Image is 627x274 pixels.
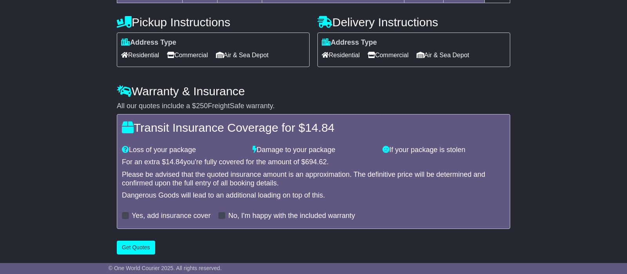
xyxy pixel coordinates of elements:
[122,158,505,167] div: For an extra $ you're fully covered for the amount of $ .
[305,158,327,166] span: 694.62
[228,212,355,220] label: No, I'm happy with the included warranty
[322,38,377,47] label: Address Type
[122,171,505,187] div: Please be advised that the quoted insurance amount is an approximation. The definitive price will...
[117,16,310,29] h4: Pickup Instructions
[118,146,248,154] div: Loss of your package
[166,158,183,166] span: 14.84
[196,102,208,110] span: 250
[368,49,408,61] span: Commercial
[417,49,469,61] span: Air & Sea Depot
[248,146,379,154] div: Damage to your package
[117,102,510,111] div: All our quotes include a $ FreightSafe warranty.
[109,265,222,271] span: © One World Courier 2025. All rights reserved.
[117,85,510,98] h4: Warranty & Insurance
[121,49,159,61] span: Residential
[122,191,505,200] div: Dangerous Goods will lead to an additional loading on top of this.
[305,121,334,134] span: 14.84
[167,49,208,61] span: Commercial
[121,38,176,47] label: Address Type
[379,146,509,154] div: If your package is stolen
[317,16,510,29] h4: Delivery Instructions
[122,121,505,134] h4: Transit Insurance Coverage for $
[216,49,269,61] span: Air & Sea Depot
[132,212,210,220] label: Yes, add insurance cover
[117,241,155,254] button: Get Quotes
[322,49,360,61] span: Residential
